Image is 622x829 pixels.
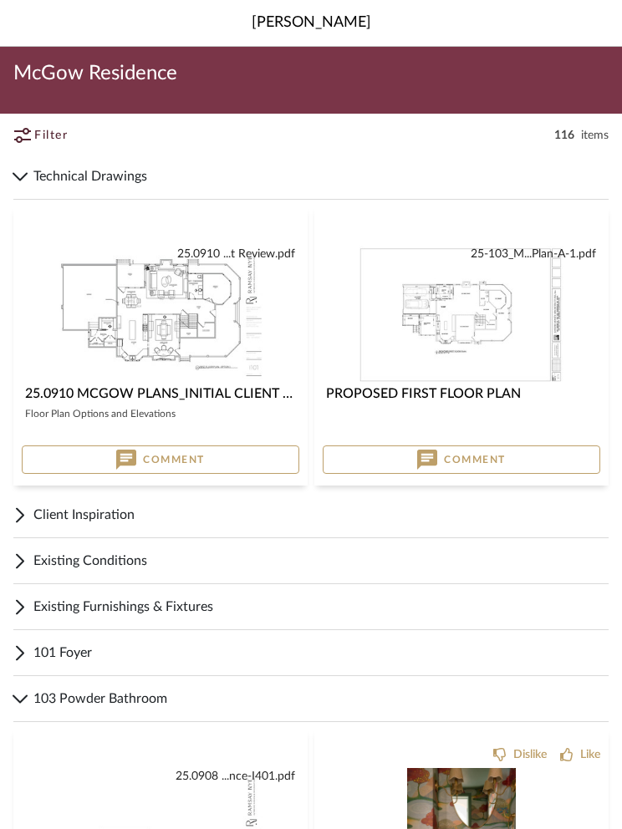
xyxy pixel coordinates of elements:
[25,404,296,424] div: Floor Plan Options and Elevations
[143,453,205,466] span: Comment
[471,246,596,263] button: 25-103_M...Plan-A-1.pdf
[55,246,266,382] img: 25.0910 McGow Plans_Initial Client Review
[359,246,564,382] img: Proposed First Floor Plan
[13,200,609,492] div: Technical Drawings
[22,445,299,474] button: Comment
[580,746,600,763] div: Like
[33,689,609,709] span: 103 Powder Bathroom
[13,60,177,87] span: McGow Residence
[13,120,106,150] button: Filter
[513,746,547,763] div: Dislike
[33,166,609,186] span: Technical Drawings
[444,453,506,466] span: Comment
[33,551,609,571] span: Existing Conditions
[323,445,600,474] button: Comment
[33,643,609,663] span: 101 Foyer
[252,12,371,34] span: [PERSON_NAME]
[25,387,334,400] span: 25.0910 McGow Plans_Initial Client Review
[326,387,521,400] span: Proposed First Floor Plan
[554,127,574,144] span: 116
[177,246,295,263] button: 25.0910 ...t Review.pdf
[34,127,68,145] span: Filter
[581,127,609,144] span: items
[33,597,609,617] span: Existing Furnishings & Fixtures
[176,768,295,786] button: 25.0908 ...nce-I401.pdf
[33,505,609,525] span: Client Inspiration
